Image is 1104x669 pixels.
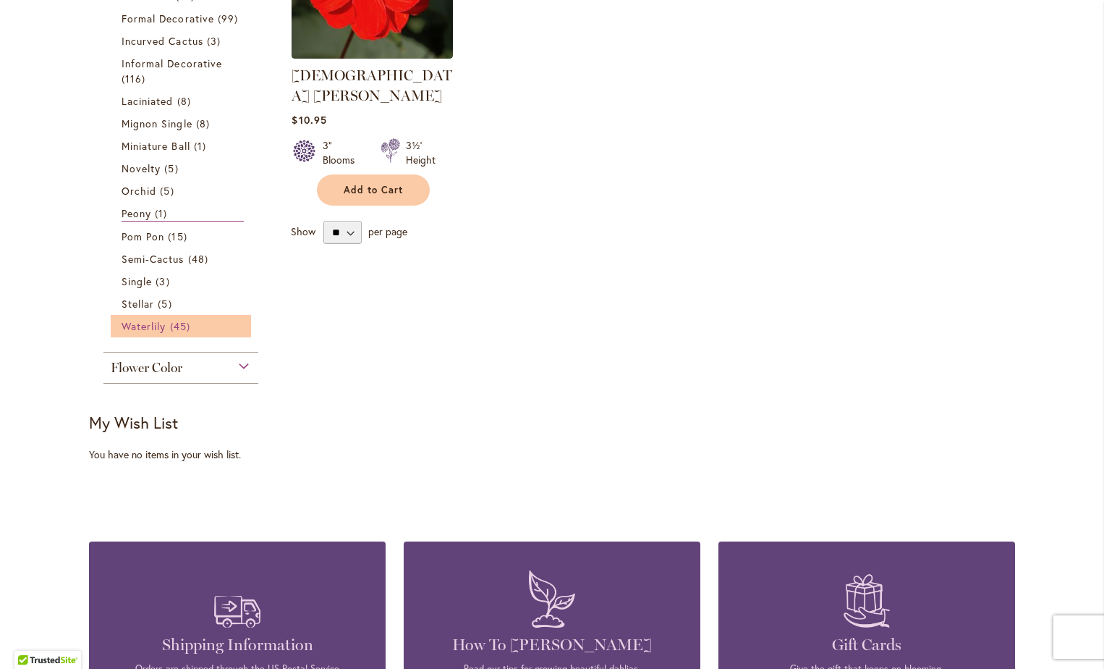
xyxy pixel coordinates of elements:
button: Add to Cart [317,174,430,206]
div: You have no items in your wish list. [89,447,282,462]
span: 3 [156,274,173,289]
span: Informal Decorative [122,56,222,70]
span: Waterlily [122,319,166,333]
span: per page [368,224,407,238]
a: JAPANESE BISHOP [292,48,453,62]
a: Pom Pon 15 [122,229,244,244]
span: Pom Pon [122,230,164,243]
iframe: Launch Accessibility Center [11,618,51,658]
span: Stellar [122,297,154,311]
span: 5 [164,161,182,176]
a: Single 3 [122,274,244,289]
span: 5 [160,183,177,198]
span: Novelty [122,161,161,175]
span: Miniature Ball [122,139,190,153]
a: Informal Decorative 116 [122,56,244,86]
a: Semi-Cactus 48 [122,251,244,266]
span: Show [291,224,315,238]
a: Stellar 5 [122,296,244,311]
a: Peony 1 [122,206,244,222]
span: $10.95 [292,113,326,127]
h4: How To [PERSON_NAME] [425,635,679,655]
span: 99 [218,11,242,26]
span: Orchid [122,184,156,198]
span: 45 [170,319,194,334]
span: Formal Decorative [122,12,214,25]
span: Incurved Cactus [122,34,203,48]
span: Peony [122,206,151,220]
span: 5 [158,296,175,311]
div: 3" Blooms [323,138,363,167]
span: Laciniated [122,94,174,108]
span: 3 [207,33,224,49]
a: [DEMOGRAPHIC_DATA] [PERSON_NAME] [292,67,452,104]
a: Miniature Ball 1 [122,138,244,153]
h4: Shipping Information [111,635,364,655]
span: 8 [177,93,195,109]
span: 8 [196,116,213,131]
div: 3½' Height [406,138,436,167]
a: Waterlily 45 [122,319,244,334]
span: 15 [168,229,190,244]
a: Orchid 5 [122,183,244,198]
a: Formal Decorative 99 [122,11,244,26]
a: Incurved Cactus 3 [122,33,244,49]
span: 1 [194,138,210,153]
span: 48 [188,251,212,266]
a: Laciniated 8 [122,93,244,109]
span: Add to Cart [344,184,403,196]
span: 1 [155,206,171,221]
a: Novelty 5 [122,161,244,176]
span: Mignon Single [122,117,192,130]
h4: Gift Cards [740,635,993,655]
span: 116 [122,71,149,86]
span: Semi-Cactus [122,252,184,266]
strong: My Wish List [89,412,178,433]
a: Mignon Single 8 [122,116,244,131]
span: Single [122,274,152,288]
span: Flower Color [111,360,182,376]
